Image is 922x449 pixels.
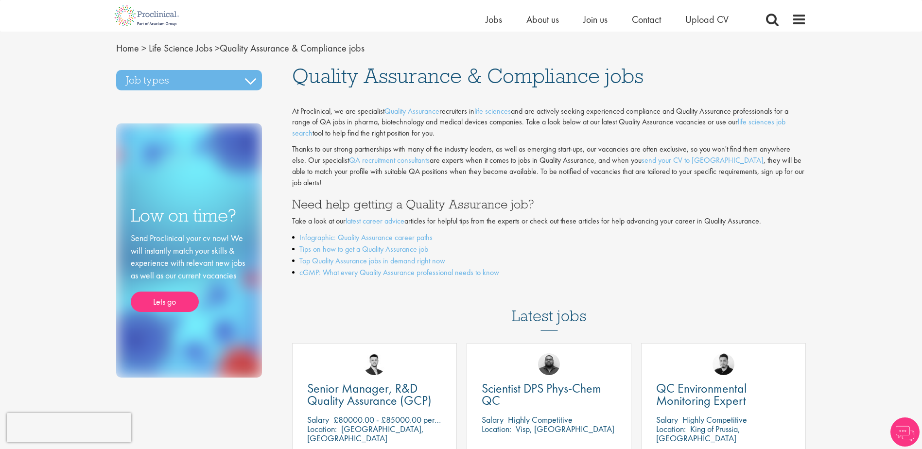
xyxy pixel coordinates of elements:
[656,380,747,409] span: QC Environmental Monitoring Expert
[482,380,601,409] span: Scientist DPS Phys-Chem QC
[292,144,806,188] p: Thanks to our strong partnerships with many of the industry leaders, as well as emerging start-up...
[656,423,740,444] p: King of Prussia, [GEOGRAPHIC_DATA]
[292,63,644,89] span: Quality Assurance & Compliance jobs
[299,244,428,254] a: Tips on how to get a Quality Assurance job
[292,117,785,138] a: life sciences job search
[292,198,806,210] h3: Need help getting a Quality Assurance job?
[116,42,139,54] a: breadcrumb link to Home
[508,414,573,425] p: Highly Competitive
[713,353,734,375] img: Anderson Maldonado
[516,423,614,434] p: Visp, [GEOGRAPHIC_DATA]
[131,206,247,225] h3: Low on time?
[482,414,504,425] span: Salary
[307,380,432,409] span: Senior Manager, R&D Quality Assurance (GCP)
[482,382,616,407] a: Scientist DPS Phys-Chem QC
[384,106,439,116] a: Quality Assurance
[307,382,442,407] a: Senior Manager, R&D Quality Assurance (GCP)
[299,256,445,266] a: Top Quality Assurance jobs in demand right now
[685,13,729,26] a: Upload CV
[307,423,337,434] span: Location:
[474,106,511,116] a: life sciences
[682,414,747,425] p: Highly Competitive
[131,292,199,312] a: Lets go
[642,155,764,165] a: send your CV to [GEOGRAPHIC_DATA]
[149,42,212,54] a: breadcrumb link to Life Science Jobs
[526,13,559,26] a: About us
[292,106,788,138] span: At Proclinical, we are specialist recruiters in and are actively seeking experienced compliance a...
[656,382,791,407] a: QC Environmental Monitoring Expert
[346,216,404,226] a: latest career advice
[632,13,661,26] a: Contact
[349,155,430,165] a: QA recruitment consultants
[292,216,806,227] p: Take a look at our articles for helpful tips from the experts or check out these articles for hel...
[299,267,499,277] a: cGMP: What every Quality Assurance professional needs to know
[656,414,678,425] span: Salary
[307,414,329,425] span: Salary
[7,413,131,442] iframe: reCAPTCHA
[482,423,511,434] span: Location:
[486,13,502,26] a: Jobs
[131,232,247,312] div: Send Proclinical your cv now! We will instantly match your skills & experience with relevant new ...
[583,13,608,26] a: Join us
[116,70,262,90] h3: Job types
[141,42,146,54] span: >
[116,42,365,54] span: Quality Assurance & Compliance jobs
[215,42,220,54] span: >
[364,353,385,375] img: Joshua Godden
[538,353,560,375] img: Ashley Bennett
[890,417,920,447] img: Chatbot
[656,423,686,434] span: Location:
[307,423,424,444] p: [GEOGRAPHIC_DATA], [GEOGRAPHIC_DATA]
[299,232,433,242] a: Infographic: Quality Assurance career paths
[333,414,458,425] p: £80000.00 - £85000.00 per annum
[512,283,587,331] h3: Latest jobs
